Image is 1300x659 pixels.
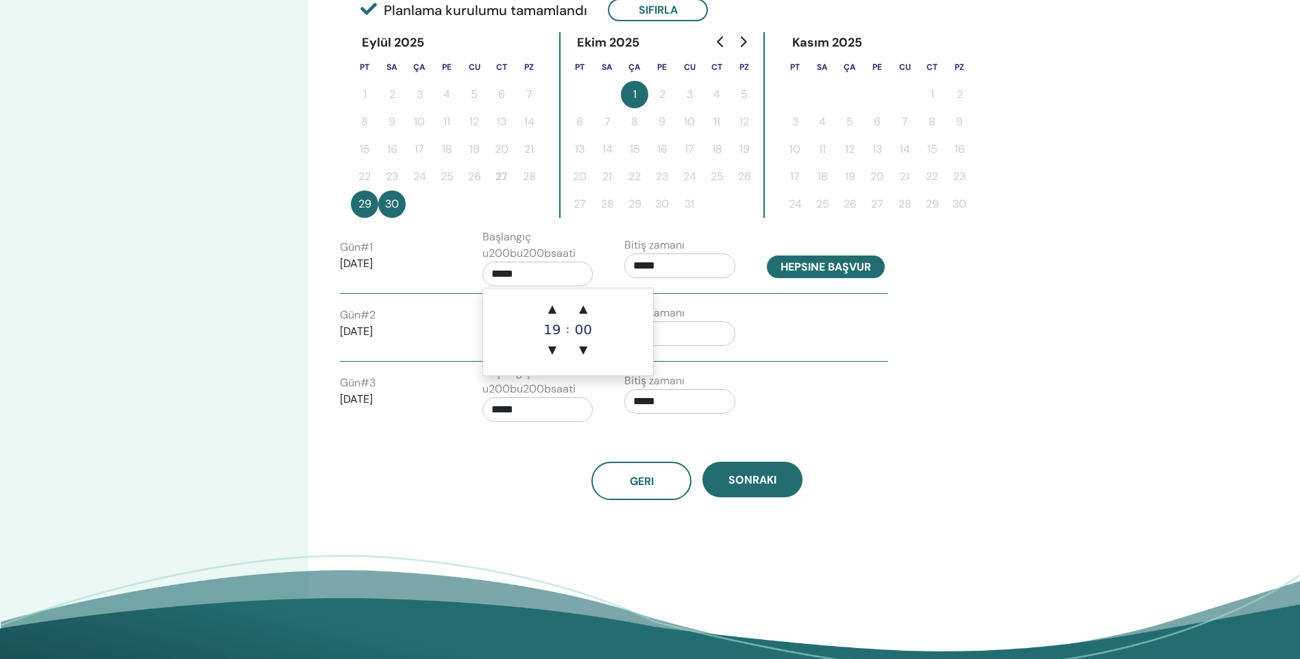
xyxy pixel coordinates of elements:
[461,53,488,81] th: Cuma
[406,136,433,163] button: 17
[566,108,593,136] button: 6
[624,305,685,321] label: Bitiş zamanı
[539,295,566,323] span: ▲
[648,163,676,190] button: 23
[621,81,648,108] button: 1
[891,53,918,81] th: Cuma
[340,239,373,256] label: Gün # 1
[461,163,488,190] button: 26
[488,136,515,163] button: 20
[891,163,918,190] button: 21
[515,81,543,108] button: 7
[702,462,802,497] button: Sonraki
[648,190,676,218] button: 30
[781,136,809,163] button: 10
[946,136,973,163] button: 16
[406,108,433,136] button: 10
[340,323,451,340] p: [DATE]
[488,81,515,108] button: 6
[918,190,946,218] button: 29
[569,295,597,323] span: ▲
[406,81,433,108] button: 3
[781,108,809,136] button: 3
[767,256,885,278] button: Hepsine başvur
[621,163,648,190] button: 22
[946,163,973,190] button: 23
[351,136,378,163] button: 15
[351,81,378,108] button: 1
[918,136,946,163] button: 15
[351,32,436,53] div: Eylül 2025
[648,53,676,81] th: Perşembe
[378,81,406,108] button: 2
[566,190,593,218] button: 27
[728,473,776,487] span: Sonraki
[809,163,836,190] button: 18
[351,53,378,81] th: Pazartesi
[703,163,731,190] button: 25
[488,53,515,81] th: Cumartesi
[378,190,406,218] button: 30
[710,28,732,55] button: Go to previous month
[566,53,593,81] th: Pazartesi
[488,163,515,190] button: 27
[731,136,758,163] button: 19
[946,53,973,81] th: Pazar
[891,108,918,136] button: 7
[340,391,451,408] p: [DATE]
[621,136,648,163] button: 15
[703,81,731,108] button: 4
[624,237,685,253] label: Bitiş zamanı
[836,136,863,163] button: 12
[433,108,461,136] button: 11
[809,108,836,136] button: 4
[781,190,809,218] button: 24
[593,163,621,190] button: 21
[433,53,461,81] th: Perşembe
[340,256,451,272] p: [DATE]
[461,108,488,136] button: 12
[591,462,691,500] button: Geri
[378,53,406,81] th: Salı
[406,163,433,190] button: 24
[351,108,378,136] button: 8
[593,53,621,81] th: Salı
[621,190,648,218] button: 29
[836,163,863,190] button: 19
[676,163,703,190] button: 24
[863,190,891,218] button: 27
[676,108,703,136] button: 10
[515,136,543,163] button: 21
[648,81,676,108] button: 2
[566,163,593,190] button: 20
[918,53,946,81] th: Cumartesi
[731,163,758,190] button: 26
[406,53,433,81] th: Çarşamba
[515,53,543,81] th: Pazar
[378,108,406,136] button: 9
[918,163,946,190] button: 22
[648,108,676,136] button: 9
[630,474,654,488] span: Geri
[781,32,874,53] div: Kasım 2025
[703,108,731,136] button: 11
[566,295,569,364] div: :
[809,136,836,163] button: 11
[351,190,378,218] button: 29
[809,53,836,81] th: Salı
[340,375,376,391] label: Gün # 3
[863,53,891,81] th: Perşembe
[781,163,809,190] button: 17
[433,136,461,163] button: 18
[809,190,836,218] button: 25
[731,53,758,81] th: Pazar
[946,81,973,108] button: 2
[340,307,376,323] label: Gün # 2
[676,136,703,163] button: 17
[488,108,515,136] button: 13
[593,190,621,218] button: 28
[676,190,703,218] button: 31
[433,81,461,108] button: 4
[461,81,488,108] button: 5
[433,163,461,190] button: 25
